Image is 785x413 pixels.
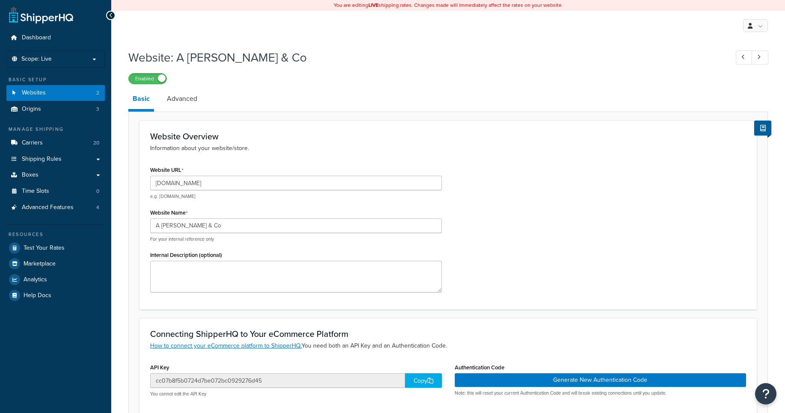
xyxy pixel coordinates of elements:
div: Resources [6,231,105,238]
p: Note: this will reset your current Authentication Code and will break existing connections until ... [455,390,746,396]
a: Previous Record [736,50,752,65]
b: LIVE [368,1,379,9]
div: Manage Shipping [6,126,105,133]
p: You need both an API Key and an Authentication Code. [150,341,746,351]
h1: Website: A [PERSON_NAME] & Co [128,49,720,66]
a: How to connect your eCommerce platform to ShipperHQ. [150,341,302,350]
span: 4 [96,204,99,211]
a: Boxes [6,167,105,183]
a: Help Docs [6,288,105,303]
p: You cannot edit the API Key [150,391,442,397]
div: Copy [405,373,442,388]
a: Next Record [752,50,768,65]
li: Advanced Features [6,200,105,215]
label: Enabled [129,74,166,84]
span: Carriers [22,139,43,147]
a: Advanced Features4 [6,200,105,215]
a: Marketplace [6,256,105,271]
a: Carriers20 [6,135,105,151]
span: Analytics [24,276,47,283]
a: Advanced [163,88,201,109]
p: For your internal reference only [150,236,442,242]
span: 3 [96,106,99,113]
span: Test Your Rates [24,245,65,252]
span: Dashboard [22,34,51,41]
span: Boxes [22,171,39,179]
a: Websites2 [6,85,105,101]
span: Shipping Rules [22,156,62,163]
span: Scope: Live [21,56,52,63]
li: Websites [6,85,105,101]
h3: Website Overview [150,132,746,141]
a: Basic [128,88,154,112]
li: Origins [6,101,105,117]
a: Origins3 [6,101,105,117]
span: Websites [22,89,46,97]
span: 2 [96,89,99,97]
a: Shipping Rules [6,151,105,167]
a: Test Your Rates [6,240,105,256]
span: Advanced Features [22,204,74,211]
div: Basic Setup [6,76,105,83]
p: Information about your website/store. [150,144,746,153]
a: Dashboard [6,30,105,46]
a: Analytics [6,272,105,287]
label: Website URL [150,167,184,174]
button: Open Resource Center [755,383,776,404]
span: Marketplace [24,260,56,268]
label: Authentication Code [455,364,504,371]
span: Origins [22,106,41,113]
label: API Key [150,364,169,371]
button: Generate New Authentication Code [455,373,746,387]
span: 0 [96,188,99,195]
a: Time Slots0 [6,183,105,199]
p: e.g. [DOMAIN_NAME] [150,193,442,200]
label: Internal Description (optional) [150,252,222,258]
span: Help Docs [24,292,51,299]
span: Time Slots [22,188,49,195]
span: 20 [93,139,99,147]
li: Time Slots [6,183,105,199]
li: Carriers [6,135,105,151]
h3: Connecting ShipperHQ to Your eCommerce Platform [150,329,746,339]
label: Website Name [150,209,188,216]
button: Show Help Docs [754,121,771,136]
